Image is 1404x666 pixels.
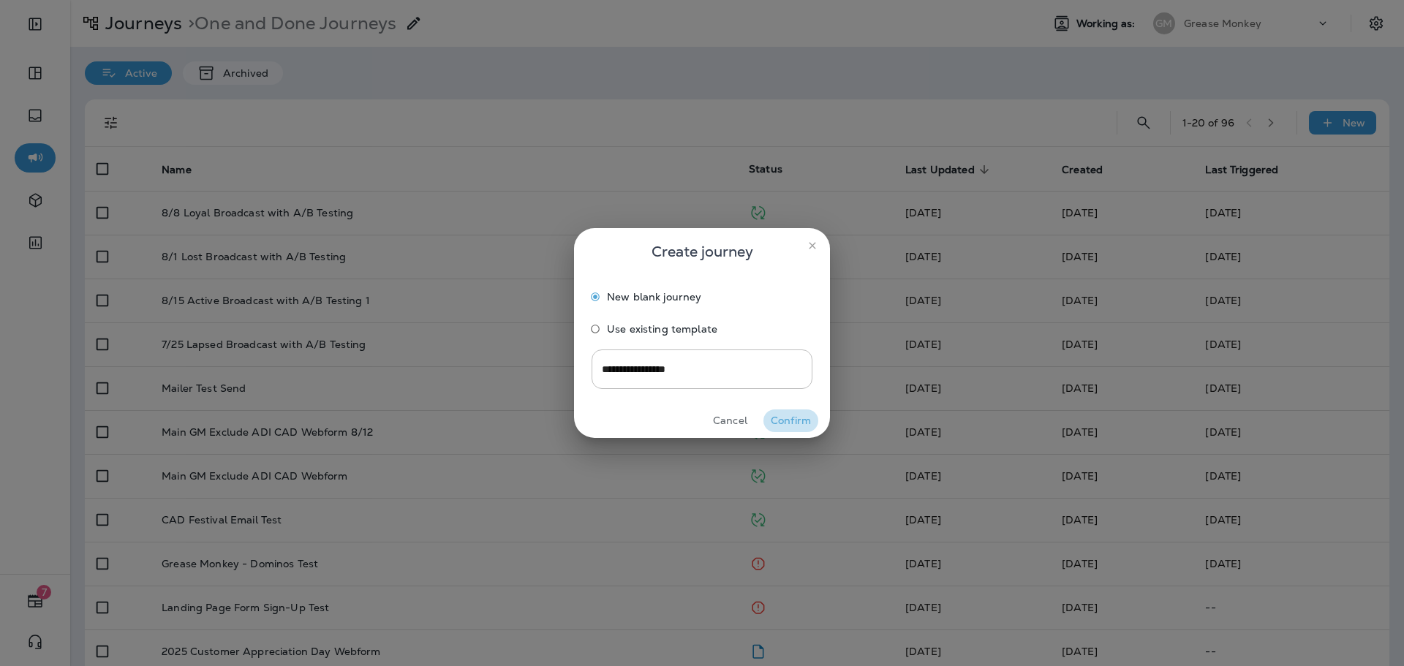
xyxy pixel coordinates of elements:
[607,323,717,335] span: Use existing template
[652,240,753,263] span: Create journey
[607,291,701,303] span: New blank journey
[763,409,818,432] button: Confirm
[801,234,824,257] button: close
[703,409,758,432] button: Cancel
